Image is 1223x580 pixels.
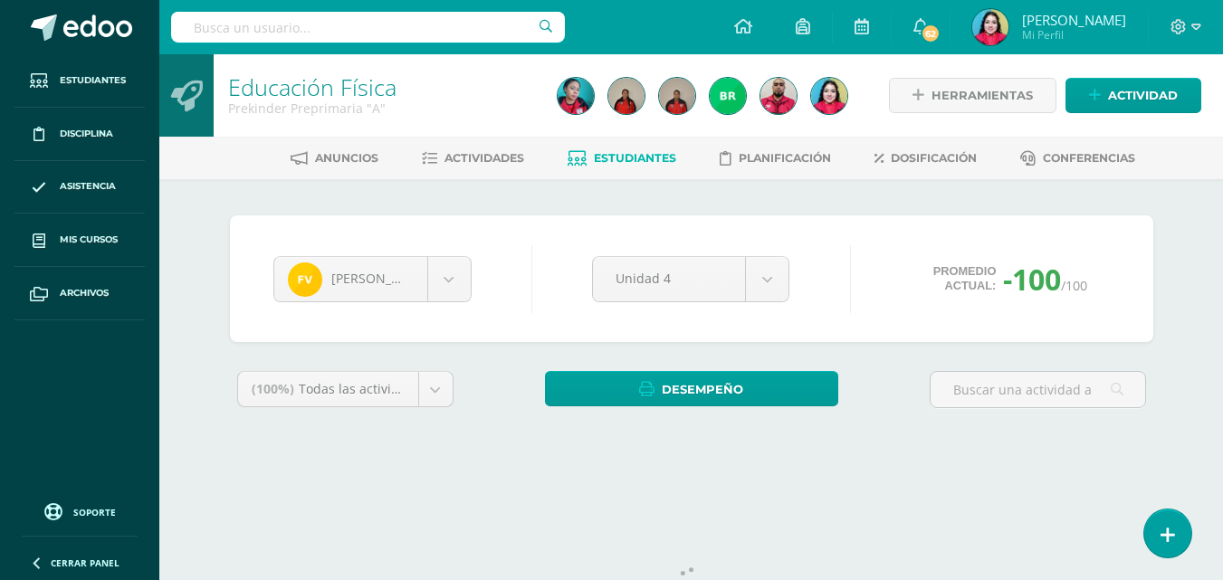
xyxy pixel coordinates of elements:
[932,79,1033,112] span: Herramientas
[315,151,378,165] span: Anuncios
[14,161,145,214] a: Asistencia
[14,108,145,161] a: Disciplina
[228,100,536,117] div: Prekinder Preprimaria 'A'
[14,214,145,267] a: Mis cursos
[331,270,433,287] span: [PERSON_NAME]
[710,78,746,114] img: 29842a6867f63606f14421d9f7b3831a.png
[811,78,847,114] img: 563d7a5fa8b8e3510f1cd748778fc1f7.png
[60,286,109,300] span: Archivos
[291,144,378,173] a: Anuncios
[1108,79,1178,112] span: Actividad
[545,371,838,406] a: Desempeño
[972,9,1008,45] img: 563d7a5fa8b8e3510f1cd748778fc1f7.png
[616,257,722,300] span: Unidad 4
[22,499,138,523] a: Soporte
[594,151,676,165] span: Estudiantes
[60,233,118,247] span: Mis cursos
[60,127,113,141] span: Disciplina
[889,78,1056,113] a: Herramientas
[422,144,524,173] a: Actividades
[228,71,397,102] a: Educación Física
[60,179,116,194] span: Asistencia
[568,144,676,173] a: Estudiantes
[558,78,594,114] img: d4b6480c6e491d968e86ff8267101fb7.png
[931,372,1145,407] input: Buscar una actividad aquí...
[1043,151,1135,165] span: Conferencias
[238,372,453,406] a: (100%)Todas las actividades de esta unidad
[921,24,941,43] span: 62
[933,264,997,293] span: Promedio actual:
[288,262,322,297] img: ce85d989f6657279ffcb75237dff705d.png
[1022,27,1126,43] span: Mi Perfil
[739,151,831,165] span: Planificación
[1022,11,1126,29] span: [PERSON_NAME]
[891,151,977,165] span: Dosificación
[274,257,471,301] a: [PERSON_NAME]
[73,506,116,518] span: Soporte
[760,78,797,114] img: 699f996382d957f3ff098085f0ddc897.png
[593,257,788,301] a: Unidad 4
[608,78,645,114] img: 835688fa391e2eac15f12d6b76b03427.png
[874,144,977,173] a: Dosificación
[14,54,145,108] a: Estudiantes
[1020,144,1135,173] a: Conferencias
[171,12,565,43] input: Busca un usuario...
[60,73,126,88] span: Estudiantes
[662,373,743,406] span: Desempeño
[1003,260,1061,299] span: -100
[1061,277,1087,294] span: /100
[51,556,119,569] span: Cerrar panel
[252,380,294,397] span: (100%)
[14,267,145,320] a: Archivos
[444,151,524,165] span: Actividades
[720,144,831,173] a: Planificación
[659,78,695,114] img: 3173811e495424c50f36d6c1a1dea0c1.png
[299,380,523,397] span: Todas las actividades de esta unidad
[228,74,536,100] h1: Educación Física
[1065,78,1201,113] a: Actividad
